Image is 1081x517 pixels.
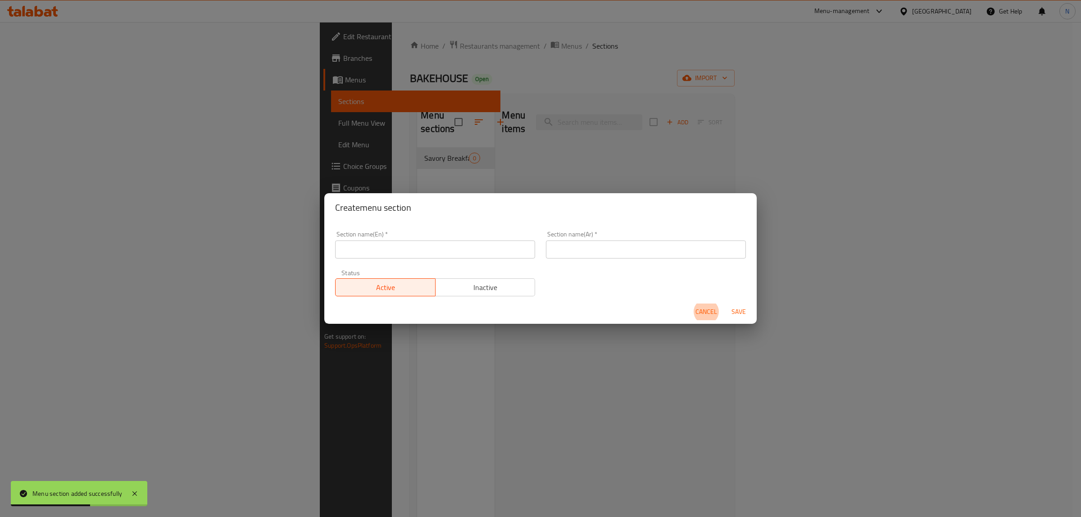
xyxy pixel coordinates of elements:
button: Inactive [435,278,536,296]
span: Save [728,306,749,317]
h2: Create menu section [335,200,746,215]
span: Active [339,281,432,294]
div: Menu section added successfully [32,489,122,499]
button: Cancel [692,304,721,320]
button: Save [724,304,753,320]
span: Inactive [439,281,532,294]
input: Please enter section name(ar) [546,240,746,258]
span: Cancel [695,306,717,317]
input: Please enter section name(en) [335,240,535,258]
button: Active [335,278,436,296]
